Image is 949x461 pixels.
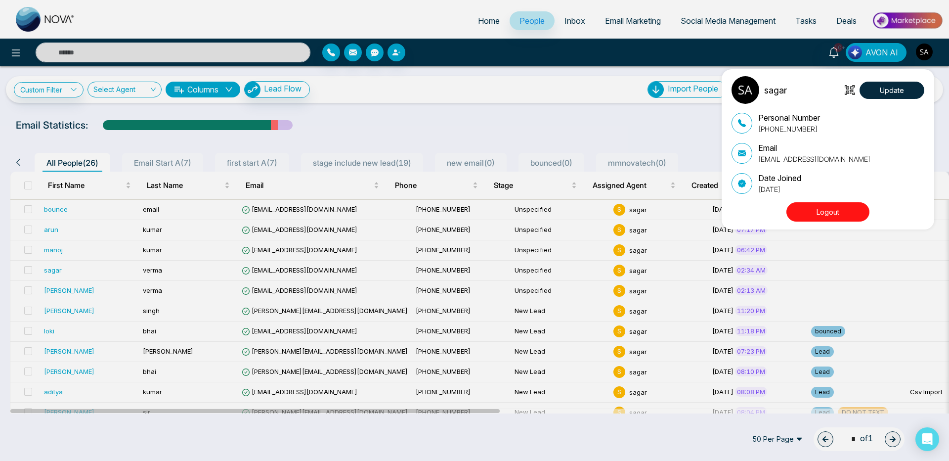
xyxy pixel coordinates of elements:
p: [EMAIL_ADDRESS][DOMAIN_NAME] [758,154,870,164]
p: sagar [764,84,787,97]
p: Email [758,142,870,154]
p: [DATE] [758,184,801,194]
div: Open Intercom Messenger [915,427,939,451]
button: Logout [786,202,869,222]
button: Update [860,82,924,99]
p: Date Joined [758,172,801,184]
p: [PHONE_NUMBER] [758,124,820,134]
p: Personal Number [758,112,820,124]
